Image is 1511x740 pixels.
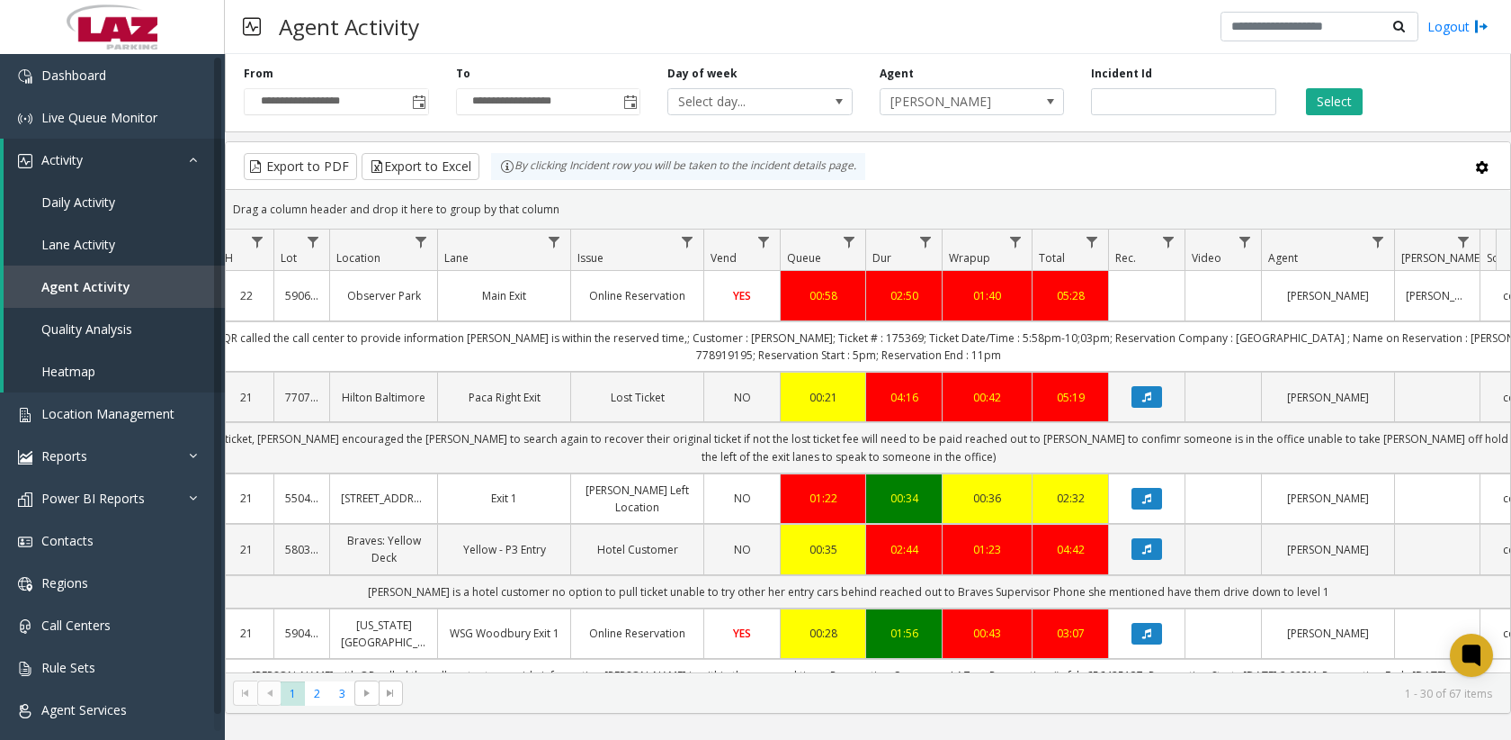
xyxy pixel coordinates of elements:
[18,450,32,465] img: 'icon'
[791,389,854,406] a: 00:21
[1080,230,1104,254] a: Total Filter Menu
[229,625,263,642] a: 21
[620,89,639,114] span: Toggle popup
[791,490,854,507] a: 01:22
[409,230,434,254] a: Location Filter Menu
[244,153,357,180] button: Export to PDF
[229,287,263,304] a: 22
[675,230,700,254] a: Issue Filter Menu
[270,5,428,49] h3: Agent Activity
[791,625,854,642] div: 00:28
[953,389,1021,406] a: 00:42
[383,686,398,700] span: Go to the last page
[953,490,1021,507] a: 00:36
[243,5,261,49] img: pageIcon
[18,408,32,422] img: 'icon'
[711,250,737,266] span: Vend
[18,492,32,507] img: 'icon'
[715,541,769,558] a: NO
[1474,17,1489,36] img: logout
[1043,541,1097,558] div: 04:42
[872,250,891,266] span: Dur
[668,89,815,114] span: Select day...
[305,681,329,706] span: Page 2
[953,287,1021,304] div: 01:40
[582,287,693,304] a: Online Reservation
[229,490,263,507] a: 21
[41,659,95,676] span: Rule Sets
[837,230,862,254] a: Queue Filter Menu
[341,617,426,651] a: [US_STATE][GEOGRAPHIC_DATA]
[1273,625,1383,642] a: [PERSON_NAME]
[41,532,94,549] span: Contacts
[456,66,470,82] label: To
[225,250,233,266] span: H
[449,541,559,558] a: Yellow - P3 Entry
[734,491,751,506] span: NO
[4,266,225,308] a: Agent Activity
[1043,287,1097,304] div: 05:28
[734,390,751,405] span: NO
[877,541,931,558] a: 02:44
[18,112,32,126] img: 'icon'
[4,350,225,393] a: Heatmap
[582,389,693,406] a: Lost Ticket
[582,482,693,516] a: [PERSON_NAME] Left Location
[41,701,127,718] span: Agent Services
[1366,230,1390,254] a: Agent Filter Menu
[4,139,225,181] a: Activity
[449,490,559,507] a: Exit 1
[281,681,305,706] span: Page 1
[41,67,106,84] span: Dashboard
[444,250,469,266] span: Lane
[449,287,559,304] a: Main Exit
[1115,250,1136,266] span: Rec.
[1043,625,1097,642] a: 03:07
[1043,490,1097,507] a: 02:32
[914,230,938,254] a: Dur Filter Menu
[229,541,263,558] a: 21
[41,151,83,168] span: Activity
[41,574,88,591] span: Regions
[582,541,693,558] a: Hotel Customer
[1268,250,1298,266] span: Agent
[285,625,318,642] a: 590479
[752,230,776,254] a: Vend Filter Menu
[1406,287,1469,304] a: [PERSON_NAME]
[4,223,225,266] a: Lane Activity
[877,287,931,304] div: 02:50
[877,490,931,507] a: 00:34
[1452,230,1476,254] a: Parker Filter Menu
[1043,389,1097,406] a: 05:19
[414,686,1492,701] kendo-pager-info: 1 - 30 of 67 items
[360,686,374,700] span: Go to the next page
[791,541,854,558] a: 00:35
[285,541,318,558] a: 580348
[4,308,225,350] a: Quality Analysis
[285,490,318,507] a: 550461
[715,490,769,507] a: NO
[226,194,1510,225] div: Drag a column header and drop it here to group by that column
[733,626,751,641] span: YES
[336,250,380,266] span: Location
[500,159,514,174] img: infoIcon.svg
[1091,66,1152,82] label: Incident Id
[953,625,1021,642] div: 00:43
[491,153,865,180] div: By clicking Incident row you will be taken to the incident details page.
[41,447,87,465] span: Reports
[301,230,326,254] a: Lot Filter Menu
[341,389,426,406] a: Hilton Baltimore
[41,109,157,126] span: Live Queue Monitor
[734,542,751,557] span: NO
[791,287,854,304] div: 00:58
[582,625,693,642] a: Online Reservation
[1157,230,1181,254] a: Rec. Filter Menu
[41,363,95,380] span: Heatmap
